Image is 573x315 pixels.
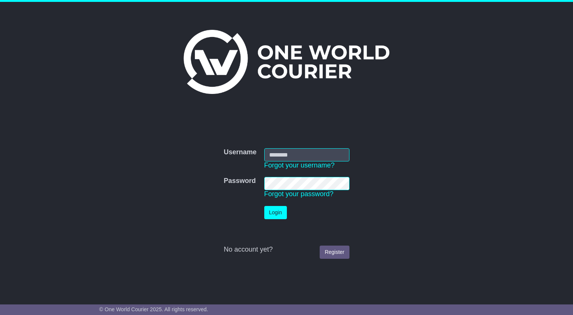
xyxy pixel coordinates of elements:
[99,306,208,312] span: © One World Courier 2025. All rights reserved.
[224,246,349,254] div: No account yet?
[224,148,256,157] label: Username
[320,246,349,259] a: Register
[264,161,335,169] a: Forgot your username?
[264,190,334,198] a: Forgot your password?
[264,206,287,219] button: Login
[184,30,389,94] img: One World
[224,177,256,185] label: Password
